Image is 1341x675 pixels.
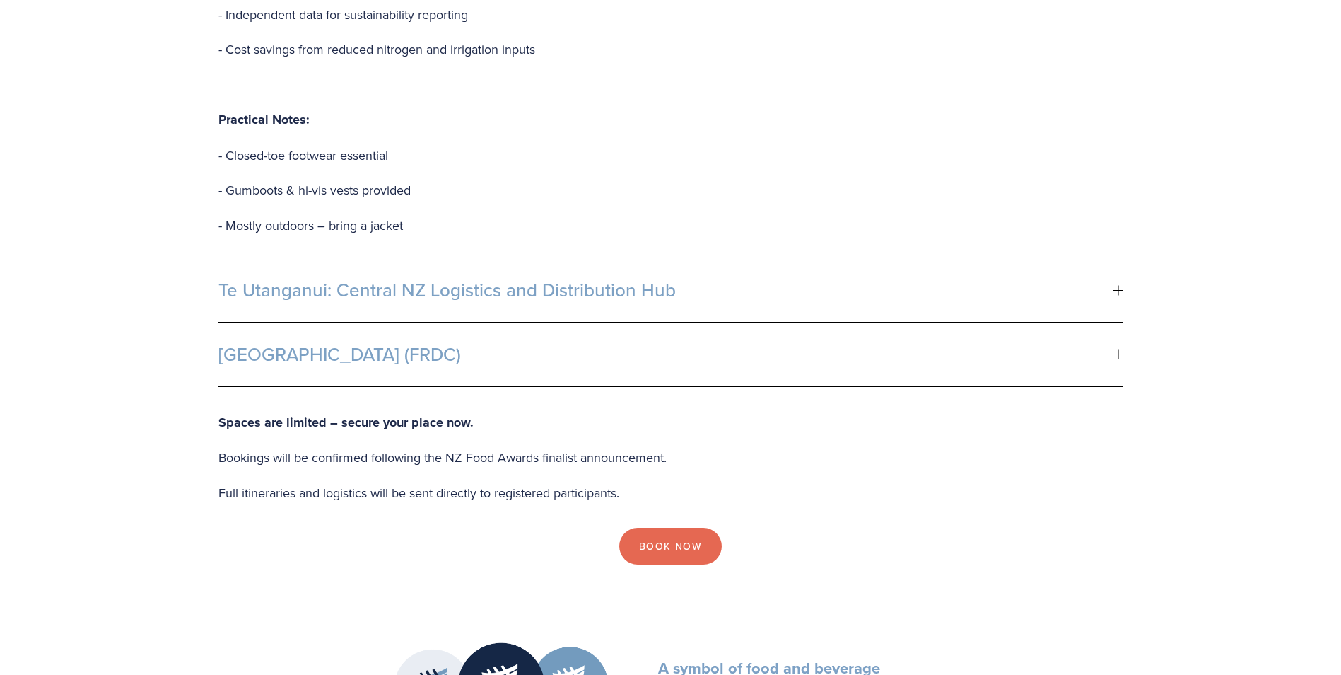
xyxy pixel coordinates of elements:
[218,258,1123,322] button: Te Utanganui: Central NZ Logistics and Distribution Hub
[218,144,852,167] p: - Closed-toe footwear essential
[619,528,722,565] a: Book Now
[218,179,852,202] p: - Gumboots & hi-vis vests provided
[218,446,1123,469] p: Bookings will be confirmed following the NZ Food Awards finalist announcement.
[218,323,1123,386] button: [GEOGRAPHIC_DATA] (FRDC)
[218,344,1113,365] span: [GEOGRAPHIC_DATA] (FRDC)
[218,279,1113,301] span: Te Utanganui: Central NZ Logistics and Distribution Hub
[218,110,310,129] strong: Practical Notes:
[218,38,852,61] p: - Cost savings from reduced nitrogen and irrigation inputs
[218,4,852,26] p: - Independent data for sustainability reporting
[218,413,474,432] strong: Spaces are limited – secure your place now.
[218,214,852,237] p: - Mostly outdoors – bring a jacket
[218,482,1123,504] p: Full itineraries and logistics will be sent directly to registered participants.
